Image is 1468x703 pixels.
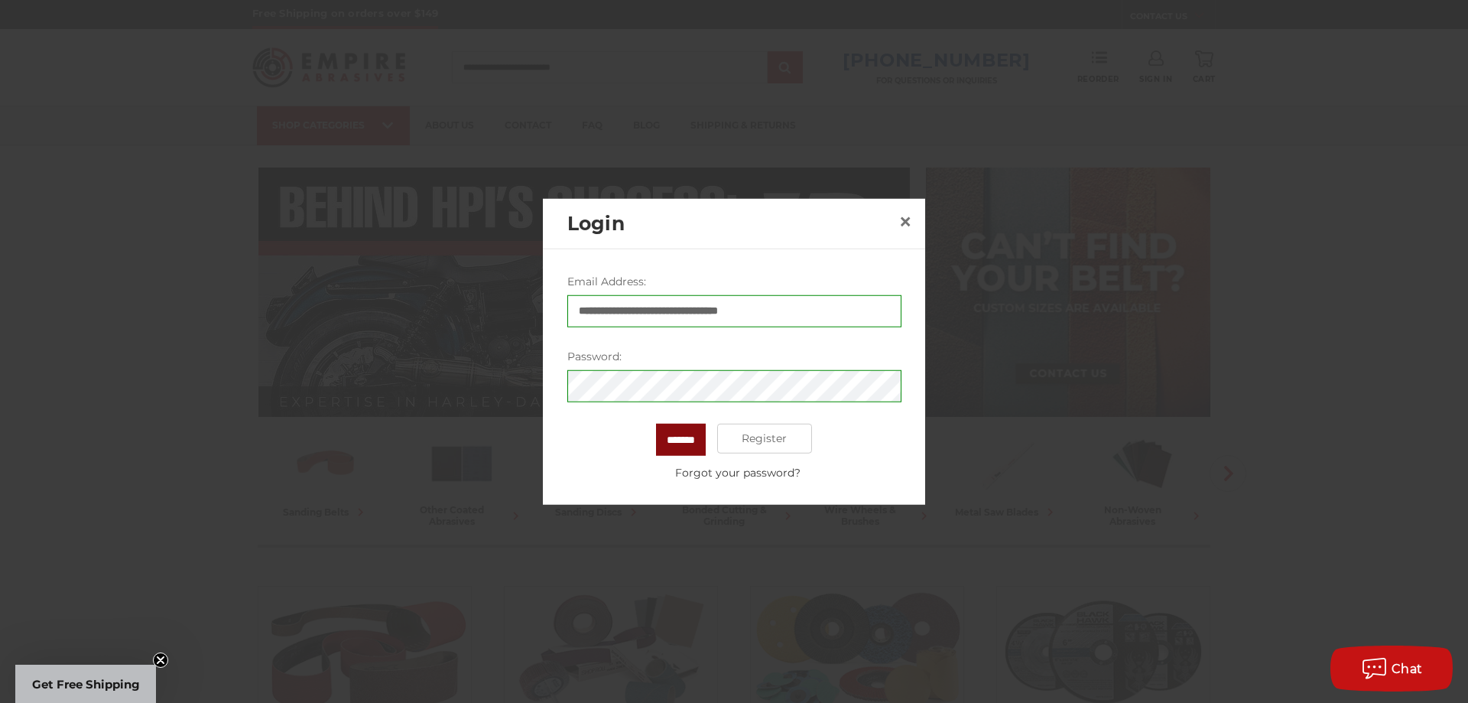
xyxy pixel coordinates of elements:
h2: Login [567,209,893,238]
span: Get Free Shipping [32,677,140,692]
label: Email Address: [567,273,901,289]
button: Close teaser [153,653,168,668]
a: Close [893,210,917,234]
a: Register [717,423,813,454]
a: Forgot your password? [575,464,901,480]
label: Password: [567,348,901,364]
button: Chat [1330,646,1453,692]
span: × [898,207,912,236]
div: Get Free ShippingClose teaser [15,665,156,703]
span: Chat [1392,662,1423,676]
